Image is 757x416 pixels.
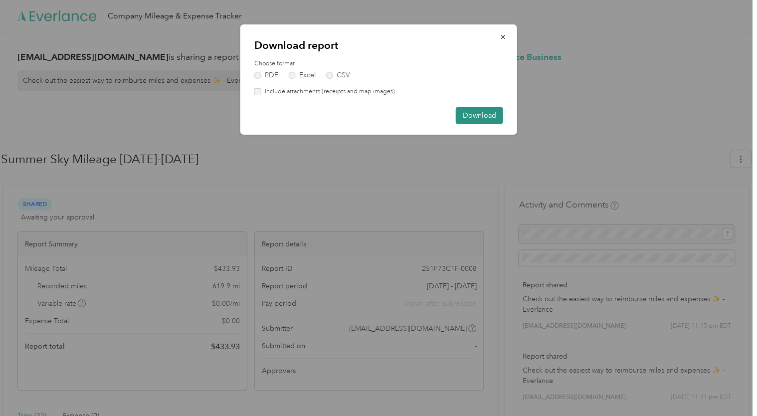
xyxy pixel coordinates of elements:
label: CSV [326,72,350,79]
label: Choose format [254,59,503,68]
label: Excel [289,72,316,79]
label: PDF [254,72,278,79]
p: Download report [254,38,503,52]
button: Download [456,107,503,124]
label: Include attachments (receipts and map images) [261,87,395,96]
